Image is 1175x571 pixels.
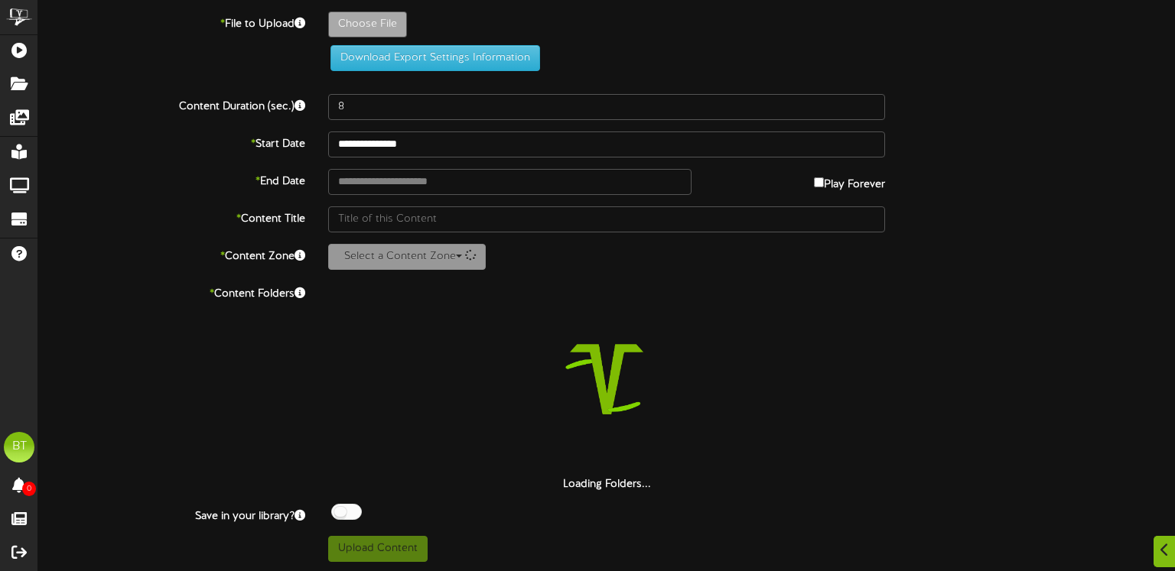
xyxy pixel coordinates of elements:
[814,177,824,187] input: Play Forever
[22,482,36,496] span: 0
[563,479,651,490] strong: Loading Folders...
[27,206,317,227] label: Content Title
[328,536,428,562] button: Upload Content
[27,11,317,32] label: File to Upload
[509,281,705,477] img: loading-spinner-5.png
[814,169,885,193] label: Play Forever
[323,52,540,63] a: Download Export Settings Information
[4,432,34,462] div: BT
[27,131,317,152] label: Start Date
[330,45,540,71] button: Download Export Settings Information
[27,94,317,115] label: Content Duration (sec.)
[27,281,317,302] label: Content Folders
[328,206,885,232] input: Title of this Content
[27,244,317,264] label: Content Zone
[27,169,317,190] label: End Date
[27,504,317,524] label: Save in your library?
[328,244,486,270] button: Select a Content Zone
